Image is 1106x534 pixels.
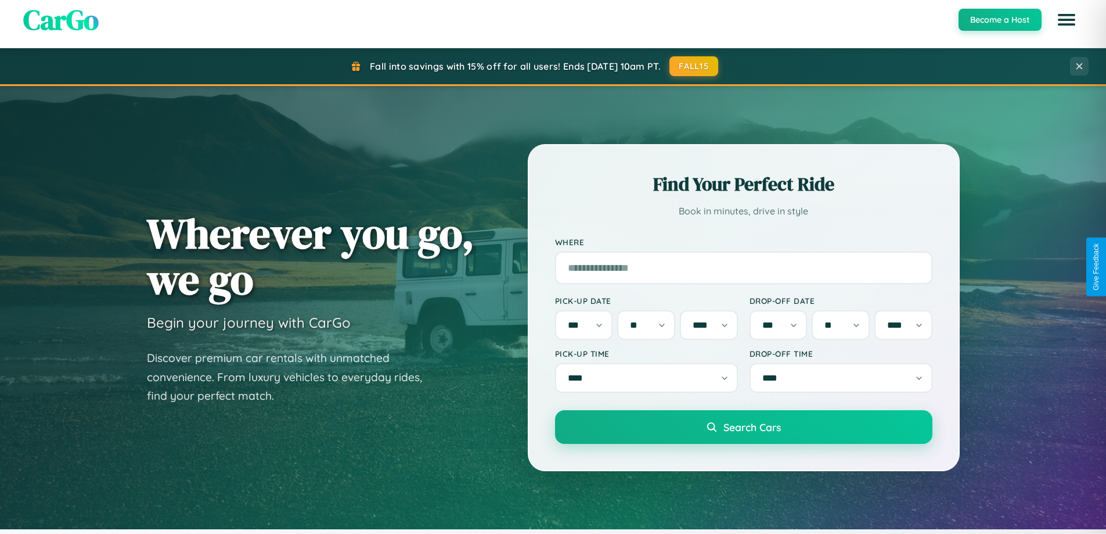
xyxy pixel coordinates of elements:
span: Fall into savings with 15% off for all users! Ends [DATE] 10am PT. [370,60,661,72]
button: Become a Host [959,9,1042,31]
label: Drop-off Date [750,296,932,306]
label: Drop-off Time [750,349,932,359]
label: Where [555,237,932,247]
div: Give Feedback [1092,243,1100,291]
h2: Find Your Perfect Ride [555,171,932,197]
label: Pick-up Date [555,296,738,306]
button: Open menu [1050,3,1083,36]
h1: Wherever you go, we go [147,210,474,302]
label: Pick-up Time [555,349,738,359]
button: FALL15 [669,56,718,76]
span: CarGo [23,1,99,39]
button: Search Cars [555,410,932,444]
p: Book in minutes, drive in style [555,203,932,220]
span: Search Cars [723,421,781,433]
h3: Begin your journey with CarGo [147,314,351,331]
p: Discover premium car rentals with unmatched convenience. From luxury vehicles to everyday rides, ... [147,349,437,406]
